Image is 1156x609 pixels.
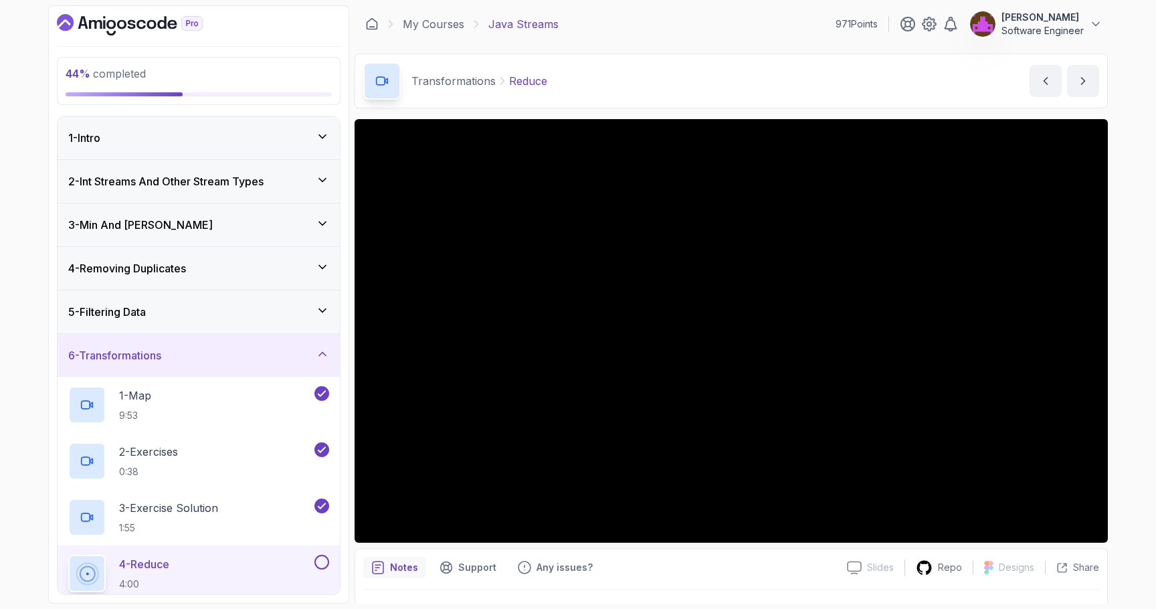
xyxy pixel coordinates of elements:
[68,347,161,363] h3: 6 - Transformations
[836,17,878,31] p: 971 Points
[431,557,504,578] button: Support button
[411,73,496,89] p: Transformations
[1045,561,1099,574] button: Share
[68,304,146,320] h3: 5 - Filtering Data
[68,499,329,536] button: 3-Exercise Solution1:55
[999,561,1034,574] p: Designs
[68,173,264,189] h3: 2 - Int Streams And Other Stream Types
[363,557,426,578] button: notes button
[66,67,146,80] span: completed
[119,465,178,478] p: 0:38
[68,217,213,233] h3: 3 - Min And [PERSON_NAME]
[1030,65,1062,97] button: previous content
[365,17,379,31] a: Dashboard
[867,561,894,574] p: Slides
[68,386,329,424] button: 1-Map9:53
[1073,561,1099,574] p: Share
[68,555,329,592] button: 4-Reduce4:00
[1001,11,1084,24] p: [PERSON_NAME]
[458,561,496,574] p: Support
[68,260,186,276] h3: 4 - Removing Duplicates
[970,11,995,37] img: user profile image
[509,73,547,89] p: Reduce
[938,561,962,574] p: Repo
[58,247,340,290] button: 4-Removing Duplicates
[1067,65,1099,97] button: next content
[119,578,169,591] p: 4:00
[1001,24,1084,37] p: Software Engineer
[969,11,1102,37] button: user profile image[PERSON_NAME]Software Engineer
[119,521,218,535] p: 1:55
[510,557,601,578] button: Feedback button
[58,203,340,246] button: 3-Min And [PERSON_NAME]
[390,561,418,574] p: Notes
[58,290,340,333] button: 5-Filtering Data
[119,444,178,460] p: 2 - Exercises
[119,556,169,572] p: 4 - Reduce
[58,116,340,159] button: 1-Intro
[66,67,90,80] span: 44 %
[68,130,100,146] h3: 1 - Intro
[905,559,973,576] a: Repo
[537,561,593,574] p: Any issues?
[68,442,329,480] button: 2-Exercises0:38
[403,16,464,32] a: My Courses
[119,500,218,516] p: 3 - Exercise Solution
[119,409,151,422] p: 9:53
[488,16,559,32] p: Java Streams
[57,14,233,35] a: Dashboard
[58,160,340,203] button: 2-Int Streams And Other Stream Types
[119,387,151,404] p: 1 - Map
[58,334,340,377] button: 6-Transformations
[355,119,1108,543] iframe: 4 - Reduce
